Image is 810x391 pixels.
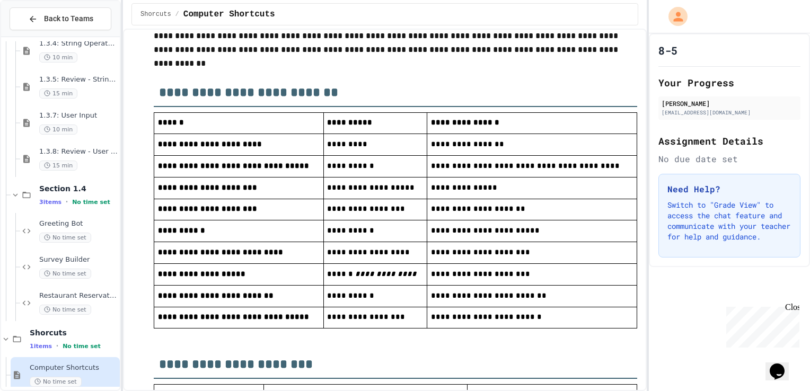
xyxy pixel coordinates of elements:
span: • [66,198,68,206]
span: No time set [72,199,110,206]
span: Survey Builder [39,255,118,264]
span: No time set [39,305,91,315]
div: No due date set [658,153,800,165]
span: 15 min [39,161,77,171]
span: 1.3.8: Review - User Input [39,147,118,156]
span: / [175,10,179,19]
span: 1.3.7: User Input [39,111,118,120]
span: No time set [39,269,91,279]
span: Computer Shortcuts [30,363,118,372]
span: 1.3.5: Review - String Operators [39,75,118,84]
span: Greeting Bot [39,219,118,228]
span: • [56,342,58,350]
div: My Account [657,4,690,29]
span: No time set [63,343,101,350]
p: Switch to "Grade View" to access the chat feature and communicate with your teacher for help and ... [667,200,791,242]
span: 10 min [39,125,77,135]
iframe: chat widget [722,303,799,348]
span: 1 items [30,343,52,350]
button: Back to Teams [10,7,111,30]
span: Section 1.4 [39,184,118,193]
span: Restaurant Reservation System [39,291,118,300]
span: 10 min [39,52,77,63]
span: No time set [30,377,82,387]
span: Back to Teams [44,13,93,24]
span: 15 min [39,88,77,99]
iframe: chat widget [765,349,799,380]
h2: Your Progress [658,75,800,90]
div: [EMAIL_ADDRESS][DOMAIN_NAME] [662,109,797,117]
span: 1.3.4: String Operators [39,39,118,48]
span: Shorcuts [30,328,118,337]
span: 3 items [39,199,61,206]
span: Shorcuts [140,10,171,19]
div: [PERSON_NAME] [662,99,797,108]
span: Computer Shortcuts [183,8,275,21]
span: No time set [39,233,91,243]
div: Chat with us now!Close [4,4,73,67]
h1: 8-5 [658,43,677,58]
h3: Need Help? [667,183,791,196]
h2: Assignment Details [658,134,800,148]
